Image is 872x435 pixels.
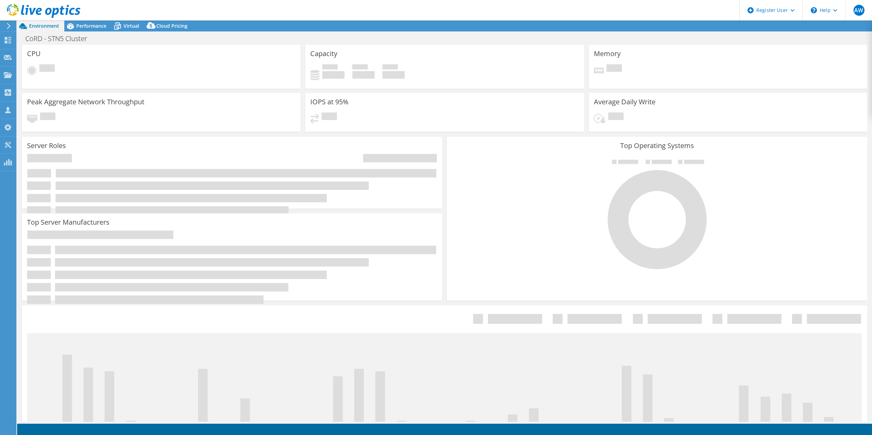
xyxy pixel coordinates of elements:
svg: \n [811,7,817,13]
h3: Top Server Manufacturers [27,219,109,226]
span: Pending [607,64,622,74]
span: Total [382,64,398,71]
span: AW [854,5,864,16]
h3: Memory [594,50,621,57]
h3: Top Operating Systems [452,142,862,149]
h3: Server Roles [27,142,66,149]
span: Environment [29,23,59,29]
h1: CoRD - STN5 Cluster [22,35,98,42]
h3: Capacity [310,50,337,57]
h3: CPU [27,50,41,57]
h3: IOPS at 95% [310,98,349,106]
span: Virtual [123,23,139,29]
span: Pending [608,113,624,122]
h4: 0 GiB [322,71,344,79]
span: Performance [76,23,106,29]
h4: 0 GiB [382,71,405,79]
span: Pending [39,64,55,74]
span: Free [352,64,368,71]
span: Pending [322,113,337,122]
h4: 0 GiB [352,71,375,79]
h3: Peak Aggregate Network Throughput [27,98,144,106]
span: Cloud Pricing [156,23,187,29]
h3: Average Daily Write [594,98,655,106]
span: Pending [40,113,55,122]
span: Used [322,64,338,71]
